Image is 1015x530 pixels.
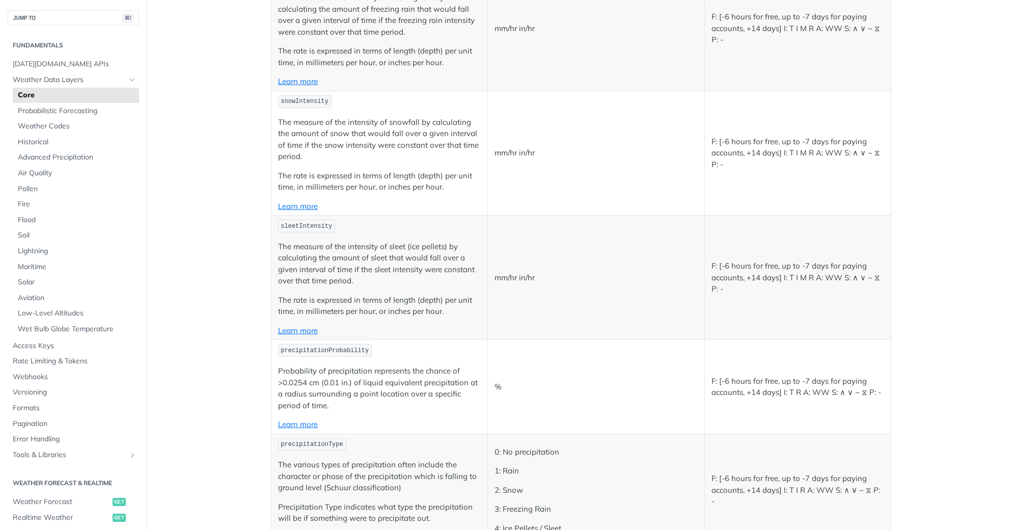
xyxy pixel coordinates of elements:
[13,434,136,444] span: Error Handling
[13,372,136,382] span: Webhooks
[278,117,481,163] p: The measure of the intensity of snowfall by calculating the amount of snow that would fall over a...
[495,272,698,284] p: mm/hr in/hr
[13,59,136,69] span: [DATE][DOMAIN_NAME] APIs
[281,98,328,105] span: snowIntensity
[13,135,139,150] a: Historical
[278,419,318,429] a: Learn more
[13,290,139,306] a: Aviation
[18,324,136,334] span: Wet Bulb Globe Temperature
[8,41,139,50] h2: Fundamentals
[495,381,698,393] p: %
[13,356,136,366] span: Rate Limiting & Tokens
[13,103,139,119] a: Probabilistic Forecasting
[13,341,136,351] span: Access Keys
[278,501,481,524] p: Precipitation Type indicates what type the precipitation will be if something were to precipitate...
[8,10,139,25] button: JUMP TO⌘/
[13,119,139,134] a: Weather Codes
[281,223,332,230] span: sleetIntensity
[18,215,136,225] span: Flood
[18,137,136,147] span: Historical
[113,498,126,506] span: get
[711,473,884,508] p: F: [-6 hours for free, up to -7 days for paying accounts, +14 days] I: T I R A: WW S: ∧ ∨ ~ ⧖ P: -
[128,451,136,459] button: Show subpages for Tools & Libraries
[278,76,318,86] a: Learn more
[13,450,126,460] span: Tools & Libraries
[13,75,126,85] span: Weather Data Layers
[18,230,136,241] span: Soil
[18,90,136,100] span: Core
[8,72,139,88] a: Weather Data LayersHide subpages for Weather Data Layers
[711,136,884,171] p: F: [-6 hours for free, up to -7 days for paying accounts, +14 days] I: T I M R A: WW S: ∧ ∨ ~ ⧖ P: -
[8,432,139,447] a: Error Handling
[128,76,136,84] button: Hide subpages for Weather Data Layers
[13,387,136,397] span: Versioning
[8,447,139,463] a: Tools & LibrariesShow subpages for Tools & Libraries
[278,459,481,494] p: The various types of precipitation often include the character or phase of the precipitation whic...
[18,121,136,131] span: Weather Codes
[13,181,139,197] a: Pollen
[13,88,139,103] a: Core
[18,106,136,116] span: Probabilistic Forecasting
[495,23,698,35] p: mm/hr in/hr
[13,513,110,523] span: Realtime Weather
[18,152,136,163] span: Advanced Precipitation
[13,244,139,259] a: Lightning
[8,338,139,354] a: Access Keys
[8,385,139,400] a: Versioning
[13,197,139,212] a: Fire
[278,201,318,211] a: Learn more
[18,308,136,319] span: Low-Level Altitudes
[8,416,139,432] a: Pagination
[13,403,136,413] span: Formats
[281,347,369,354] span: precipitationProbability
[278,241,481,287] p: The measure of the intensity of sleet (ice pellets) by calculating the amount of sleet that would...
[711,260,884,295] p: F: [-6 hours for free, up to -7 days for paying accounts, +14 days] I: T I M R A: WW S: ∧ ∨ ~ ⧖ P: -
[8,354,139,369] a: Rate Limiting & Tokens
[18,184,136,194] span: Pollen
[13,259,139,275] a: Maritime
[711,376,884,399] p: F: [-6 hours for free, up to -7 days for paying accounts, +14 days] I: T R A: WW S: ∧ ∨ ~ ⧖ P: -
[281,441,343,448] span: precipitationType
[278,170,481,193] p: The rate is expressed in terms of length (depth) per unit time, in millimeters per hour, or inche...
[495,147,698,159] p: mm/hr in/hr
[122,14,133,22] span: ⌘/
[13,166,139,181] a: Air Quality
[278,365,481,411] p: Probability of precipitation represents the chance of >0.0254 cm (0.01 in.) of liquid equivalent ...
[113,514,126,522] span: get
[8,479,139,488] h2: Weather Forecast & realtime
[8,401,139,416] a: Formats
[495,485,698,496] p: 2: Snow
[13,306,139,321] a: Low-Level Altitudes
[13,228,139,243] a: Soil
[495,503,698,515] p: 3: Freezing Rain
[711,11,884,46] p: F: [-6 hours for free, up to -7 days for paying accounts, +14 days] I: T I M R A: WW S: ∧ ∨ ~ ⧖ P: -
[8,369,139,385] a: Webhooks
[13,275,139,290] a: Solar
[13,150,139,165] a: Advanced Precipitation
[278,295,481,317] p: The rate is expressed in terms of length (depth) per unit time, in millimeters per hour, or inche...
[8,494,139,510] a: Weather Forecastget
[278,45,481,68] p: The rate is expressed in terms of length (depth) per unit time, in millimeters per hour, or inche...
[13,497,110,507] span: Weather Forecast
[18,293,136,303] span: Aviation
[8,510,139,525] a: Realtime Weatherget
[495,465,698,477] p: 1: Rain
[18,246,136,256] span: Lightning
[13,419,136,429] span: Pagination
[18,277,136,287] span: Solar
[278,326,318,335] a: Learn more
[8,57,139,72] a: [DATE][DOMAIN_NAME] APIs
[13,213,139,228] a: Flood
[13,322,139,337] a: Wet Bulb Globe Temperature
[18,168,136,178] span: Air Quality
[18,262,136,272] span: Maritime
[18,199,136,209] span: Fire
[495,446,698,458] p: 0: No precipitation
